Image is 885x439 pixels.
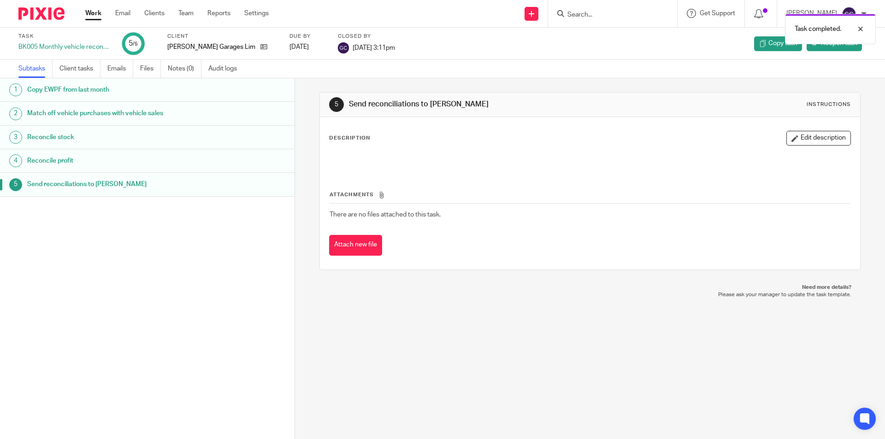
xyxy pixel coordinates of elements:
[167,42,256,52] p: [PERSON_NAME] Garages Limited
[842,6,856,21] img: svg%3E
[329,291,851,299] p: Please ask your manager to update the task template.
[289,33,326,40] label: Due by
[18,33,111,40] label: Task
[244,9,269,18] a: Settings
[289,42,326,52] div: [DATE]
[18,7,65,20] img: Pixie
[795,24,841,34] p: Task completed.
[338,42,349,53] img: svg%3E
[27,154,200,168] h1: Reconcile profit
[330,211,441,218] span: There are no files attached to this task.
[107,60,133,78] a: Emails
[85,9,101,18] a: Work
[168,60,201,78] a: Notes (0)
[9,107,22,120] div: 2
[59,60,100,78] a: Client tasks
[207,9,230,18] a: Reports
[9,154,22,167] div: 4
[140,60,161,78] a: Files
[329,135,370,142] p: Description
[18,42,111,52] div: BK005 Monthly vehicle reconciliation
[27,177,200,191] h1: Send reconciliations to [PERSON_NAME]
[329,235,382,256] button: Attach new file
[27,130,200,144] h1: Reconcile stock
[18,60,53,78] a: Subtasks
[27,83,200,97] h1: Copy EWPF from last month
[338,33,395,40] label: Closed by
[786,131,851,146] button: Edit description
[167,33,278,40] label: Client
[807,101,851,108] div: Instructions
[115,9,130,18] a: Email
[129,38,138,49] div: 5
[9,131,22,144] div: 3
[9,83,22,96] div: 1
[353,44,395,51] span: [DATE] 3:11pm
[329,97,344,112] div: 5
[9,178,22,191] div: 5
[133,41,138,47] small: /5
[329,284,851,291] p: Need more details?
[349,100,610,109] h1: Send reconciliations to [PERSON_NAME]
[27,106,200,120] h1: Match off vehicle purchases with vehicle sales
[330,192,374,197] span: Attachments
[208,60,244,78] a: Audit logs
[144,9,165,18] a: Clients
[178,9,194,18] a: Team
